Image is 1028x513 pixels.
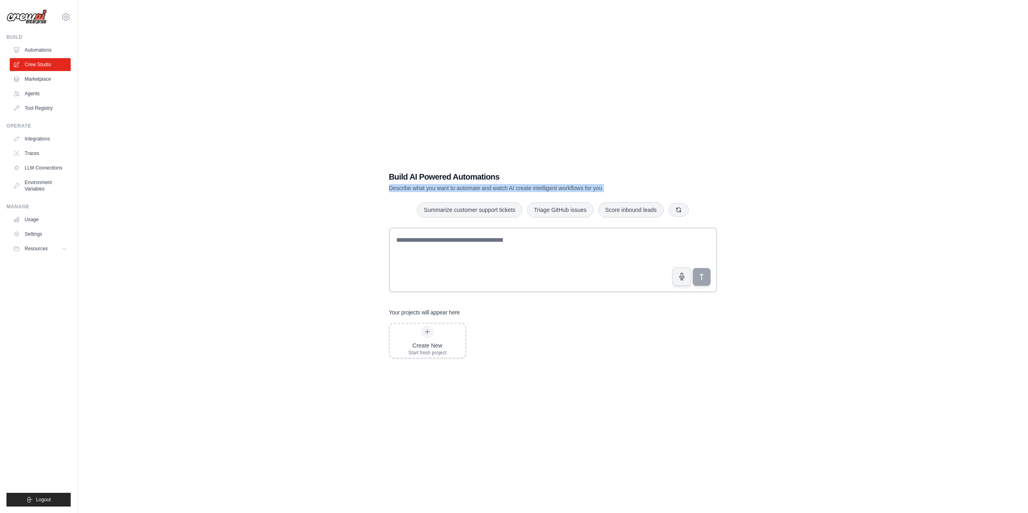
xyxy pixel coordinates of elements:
button: Score inbound leads [598,202,664,218]
div: Operate [6,123,71,129]
span: Resources [25,245,48,252]
button: Click to speak your automation idea [673,267,691,286]
a: Traces [10,147,71,160]
a: Crew Studio [10,58,71,71]
a: Integrations [10,132,71,145]
button: Logout [6,493,71,507]
a: Marketplace [10,73,71,86]
span: Logout [36,496,51,503]
div: Manage [6,203,71,210]
button: Get new suggestions [669,203,689,217]
a: Agents [10,87,71,100]
img: Logo [6,9,47,25]
a: Automations [10,44,71,57]
a: Settings [10,228,71,241]
button: Resources [10,242,71,255]
div: Create New [408,341,447,350]
a: Tool Registry [10,102,71,115]
h1: Build AI Powered Automations [389,171,660,182]
div: Build [6,34,71,40]
a: LLM Connections [10,161,71,174]
a: Usage [10,213,71,226]
p: Describe what you want to automate and watch AI create intelligent workflows for you [389,184,660,192]
button: Summarize customer support tickets [417,202,522,218]
a: Environment Variables [10,176,71,195]
div: Start fresh project [408,350,447,356]
h3: Your projects will appear here [389,308,460,316]
iframe: Chat Widget [988,474,1028,513]
button: Triage GitHub issues [527,202,593,218]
